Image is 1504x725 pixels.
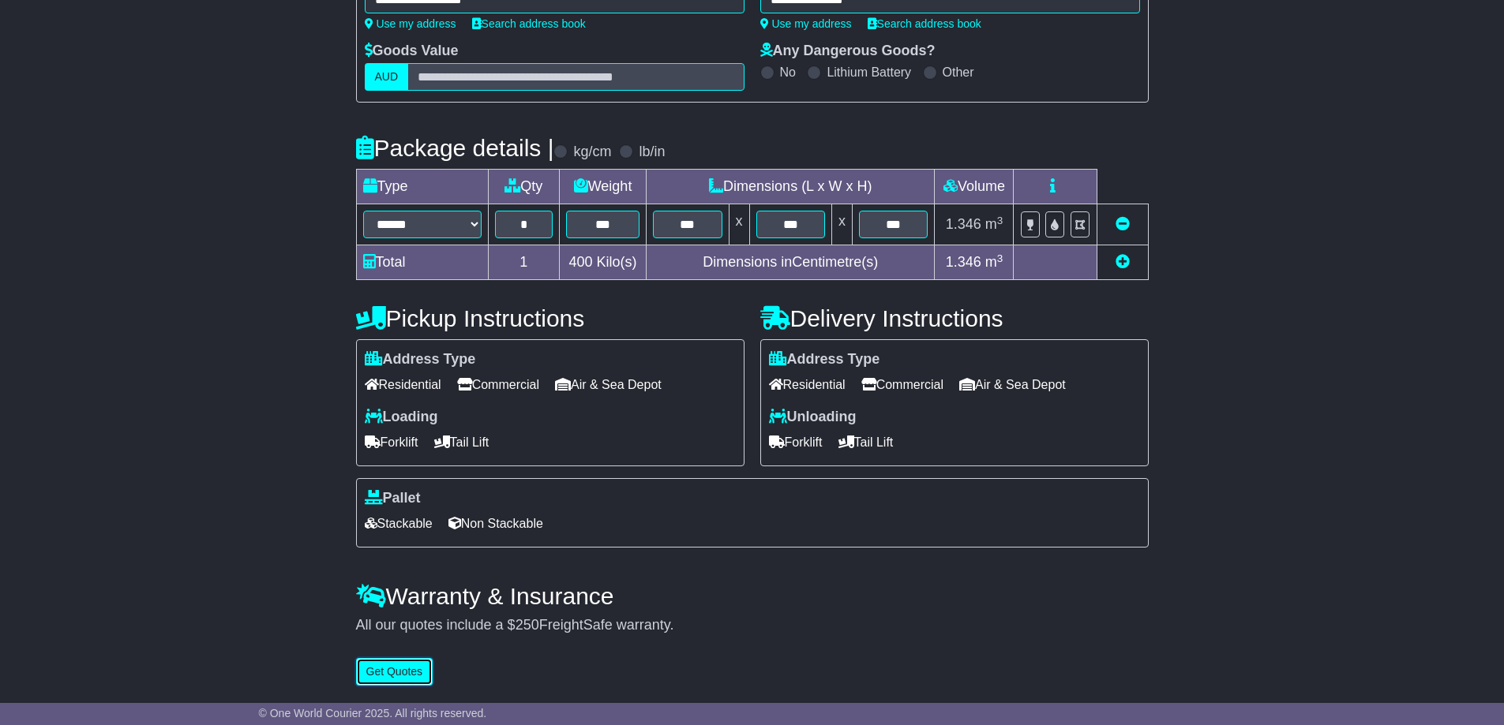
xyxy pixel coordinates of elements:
[365,17,456,30] a: Use my address
[769,372,846,397] span: Residential
[1116,254,1130,270] a: Add new item
[569,254,593,270] span: 400
[780,65,796,80] label: No
[365,63,409,91] label: AUD
[868,17,981,30] a: Search address book
[365,430,418,454] span: Forklift
[365,490,421,507] label: Pallet
[356,658,433,686] button: Get Quotes
[769,409,857,426] label: Unloading
[985,254,1003,270] span: m
[769,351,880,368] label: Address Type
[259,707,487,719] span: © One World Courier 2025. All rights reserved.
[985,216,1003,232] span: m
[838,430,894,454] span: Tail Lift
[448,511,543,536] span: Non Stackable
[769,430,823,454] span: Forklift
[488,170,560,204] td: Qty
[434,430,489,454] span: Tail Lift
[365,372,441,397] span: Residential
[831,204,852,245] td: x
[760,17,852,30] a: Use my address
[356,617,1149,634] div: All our quotes include a $ FreightSafe warranty.
[555,372,662,397] span: Air & Sea Depot
[560,170,647,204] td: Weight
[647,245,935,280] td: Dimensions in Centimetre(s)
[472,17,586,30] a: Search address book
[946,216,981,232] span: 1.346
[647,170,935,204] td: Dimensions (L x W x H)
[457,372,539,397] span: Commercial
[356,583,1149,609] h4: Warranty & Insurance
[356,170,488,204] td: Type
[1116,216,1130,232] a: Remove this item
[959,372,1066,397] span: Air & Sea Depot
[760,43,936,60] label: Any Dangerous Goods?
[356,245,488,280] td: Total
[861,372,943,397] span: Commercial
[356,305,744,331] h4: Pickup Instructions
[729,204,749,245] td: x
[356,135,554,161] h4: Package details |
[997,252,1003,264] sup: 3
[827,65,911,80] label: Lithium Battery
[560,245,647,280] td: Kilo(s)
[573,144,611,161] label: kg/cm
[488,245,560,280] td: 1
[997,215,1003,226] sup: 3
[516,617,539,633] span: 250
[760,305,1149,331] h4: Delivery Instructions
[365,43,459,60] label: Goods Value
[943,65,974,80] label: Other
[639,144,665,161] label: lb/in
[946,254,981,270] span: 1.346
[935,170,1014,204] td: Volume
[365,511,433,536] span: Stackable
[365,409,438,426] label: Loading
[365,351,476,368] label: Address Type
